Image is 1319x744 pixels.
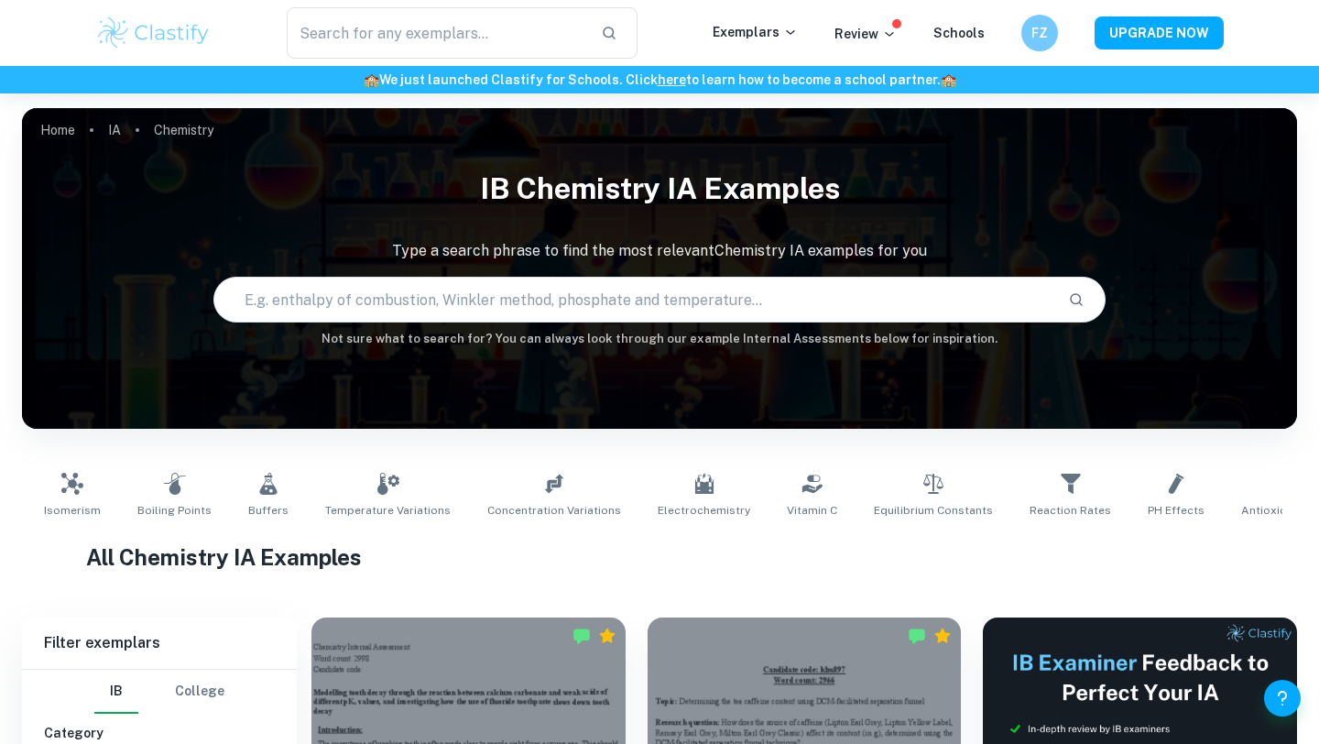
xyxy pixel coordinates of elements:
[94,670,138,714] button: IB
[95,15,212,51] img: Clastify logo
[1030,23,1051,43] h6: FZ
[364,72,379,87] span: 🏫
[137,502,212,519] span: Boiling Points
[487,502,621,519] span: Concentration Variations
[287,7,586,59] input: Search for any exemplars...
[598,627,616,645] div: Premium
[1095,16,1224,49] button: UPGRADE NOW
[22,159,1297,218] h1: IB Chemistry IA examples
[214,274,1053,325] input: E.g. enthalpy of combustion, Winkler method, phosphate and temperature...
[787,502,837,519] span: Vitamin C
[94,670,224,714] div: Filter type choice
[108,117,121,143] a: IA
[1030,502,1111,519] span: Reaction Rates
[941,72,956,87] span: 🏫
[874,502,993,519] span: Equilibrium Constants
[4,70,1315,90] h6: We just launched Clastify for Schools. Click to learn how to become a school partner.
[1021,15,1058,51] button: FZ
[22,240,1297,262] p: Type a search phrase to find the most relevant Chemistry IA examples for you
[175,670,224,714] button: College
[40,117,75,143] a: Home
[44,502,101,519] span: Isomerism
[44,723,275,743] h6: Category
[933,627,952,645] div: Premium
[933,26,985,40] a: Schools
[1148,502,1205,519] span: pH Effects
[1264,680,1301,717] button: Help and Feedback
[22,330,1297,348] h6: Not sure what to search for? You can always look through our example Internal Assessments below f...
[86,541,1234,574] h1: All Chemistry IA Examples
[658,72,686,87] a: here
[325,502,451,519] span: Temperature Variations
[248,502,289,519] span: Buffers
[1061,284,1092,315] button: Search
[713,22,798,42] p: Exemplars
[154,120,213,140] p: Chemistry
[572,627,591,645] img: Marked
[658,502,750,519] span: Electrochemistry
[834,24,897,44] p: Review
[908,627,926,645] img: Marked
[22,618,297,669] h6: Filter exemplars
